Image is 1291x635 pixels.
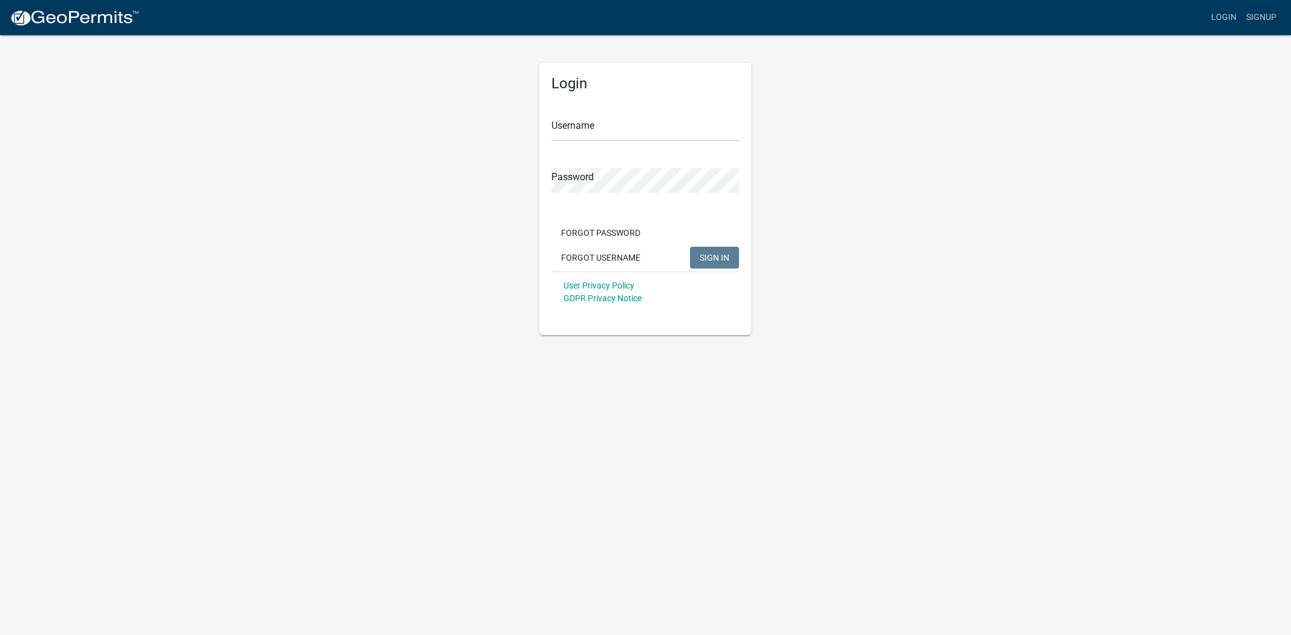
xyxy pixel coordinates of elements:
a: GDPR Privacy Notice [563,293,642,303]
a: User Privacy Policy [563,281,634,290]
a: Signup [1241,6,1281,29]
span: SIGN IN [700,252,729,262]
button: Forgot Username [551,247,650,269]
button: Forgot Password [551,222,650,244]
button: SIGN IN [690,247,739,269]
h5: Login [551,75,739,93]
a: Login [1206,6,1241,29]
